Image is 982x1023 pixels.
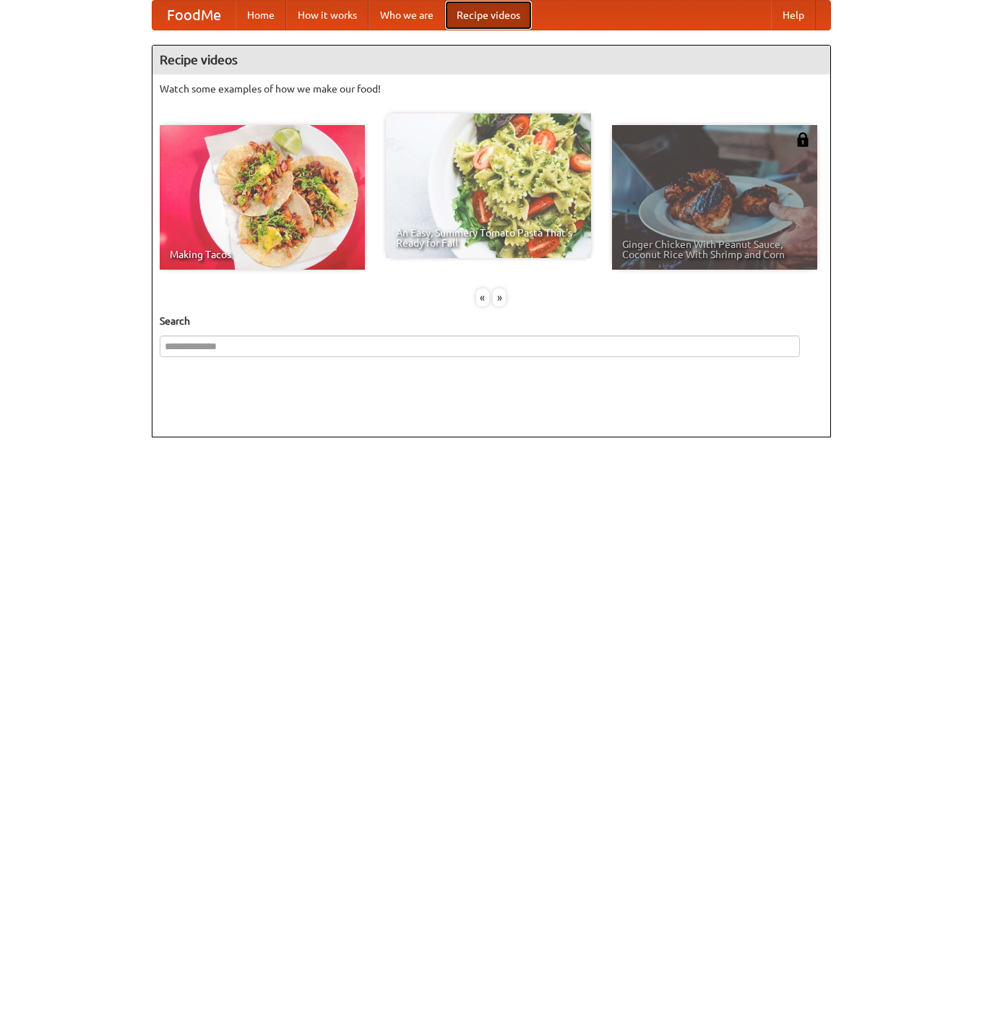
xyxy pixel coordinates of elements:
a: Help [771,1,816,30]
span: An Easy, Summery Tomato Pasta That's Ready for Fall [396,228,581,248]
p: Watch some examples of how we make our food! [160,82,823,96]
span: Making Tacos [170,249,355,260]
a: An Easy, Summery Tomato Pasta That's Ready for Fall [386,114,591,258]
a: Recipe videos [445,1,532,30]
div: » [493,288,506,307]
a: How it works [286,1,369,30]
img: 483408.png [796,132,810,147]
div: « [476,288,489,307]
h4: Recipe videos [152,46,830,74]
a: Home [236,1,286,30]
a: Making Tacos [160,125,365,270]
a: FoodMe [152,1,236,30]
h5: Search [160,314,823,328]
a: Who we are [369,1,445,30]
